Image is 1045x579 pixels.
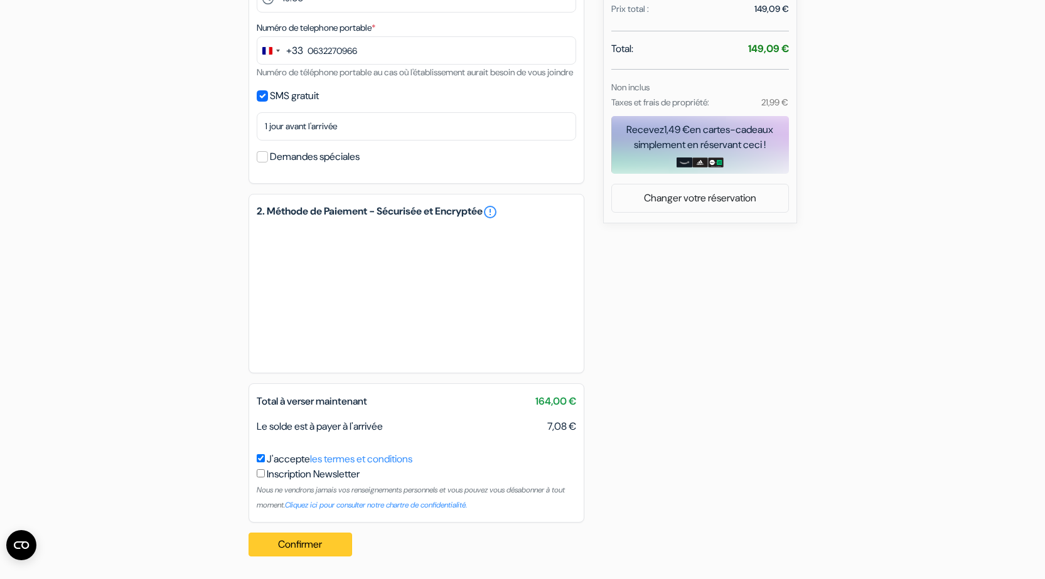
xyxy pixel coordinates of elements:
[611,97,709,108] small: Taxes et frais de propriété:
[6,530,36,560] button: Ouvrir le widget CMP
[677,157,692,167] img: amazon-card-no-text.png
[257,205,576,220] h5: 2. Méthode de Paiement - Sécurisée et Encryptée
[612,186,788,210] a: Changer votre réservation
[708,157,724,167] img: uber-uber-eats-card.png
[270,87,319,105] label: SMS gratuit
[310,452,412,465] a: les termes et conditions
[748,42,789,55] strong: 149,09 €
[761,97,788,108] small: 21,99 €
[611,41,633,56] span: Total:
[257,21,375,35] label: Numéro de telephone portable
[257,37,303,64] button: Change country, selected France (+33)
[483,205,498,220] a: error_outline
[257,485,565,510] small: Nous ne vendrons jamais vos renseignements personnels et vous pouvez vous désabonner à tout moment.
[257,395,367,408] span: Total à verser maintenant
[257,36,576,65] input: 6 12 34 56 78
[611,3,649,16] div: Prix total :
[254,222,579,365] iframe: Cadre de saisie sécurisé pour le paiement
[692,157,708,167] img: adidas-card.png
[611,122,789,152] div: Recevez en cartes-cadeaux simplement en réservant ceci !
[535,394,576,409] span: 164,00 €
[270,148,360,166] label: Demandes spéciales
[611,82,650,93] small: Non inclus
[267,452,412,467] label: J'accepte
[257,420,383,433] span: Le solde est à payer à l'arrivée
[285,500,467,510] a: Cliquez ici pour consulter notre chartre de confidentialité.
[267,467,360,482] label: Inscription Newsletter
[547,419,576,434] span: 7,08 €
[249,533,353,556] button: Confirmer
[664,123,690,136] span: 1,49 €
[286,43,303,58] div: +33
[754,3,789,16] div: 149,09 €
[257,66,573,78] small: Numéro de téléphone portable au cas où l'établissement aurait besoin de vous joindre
